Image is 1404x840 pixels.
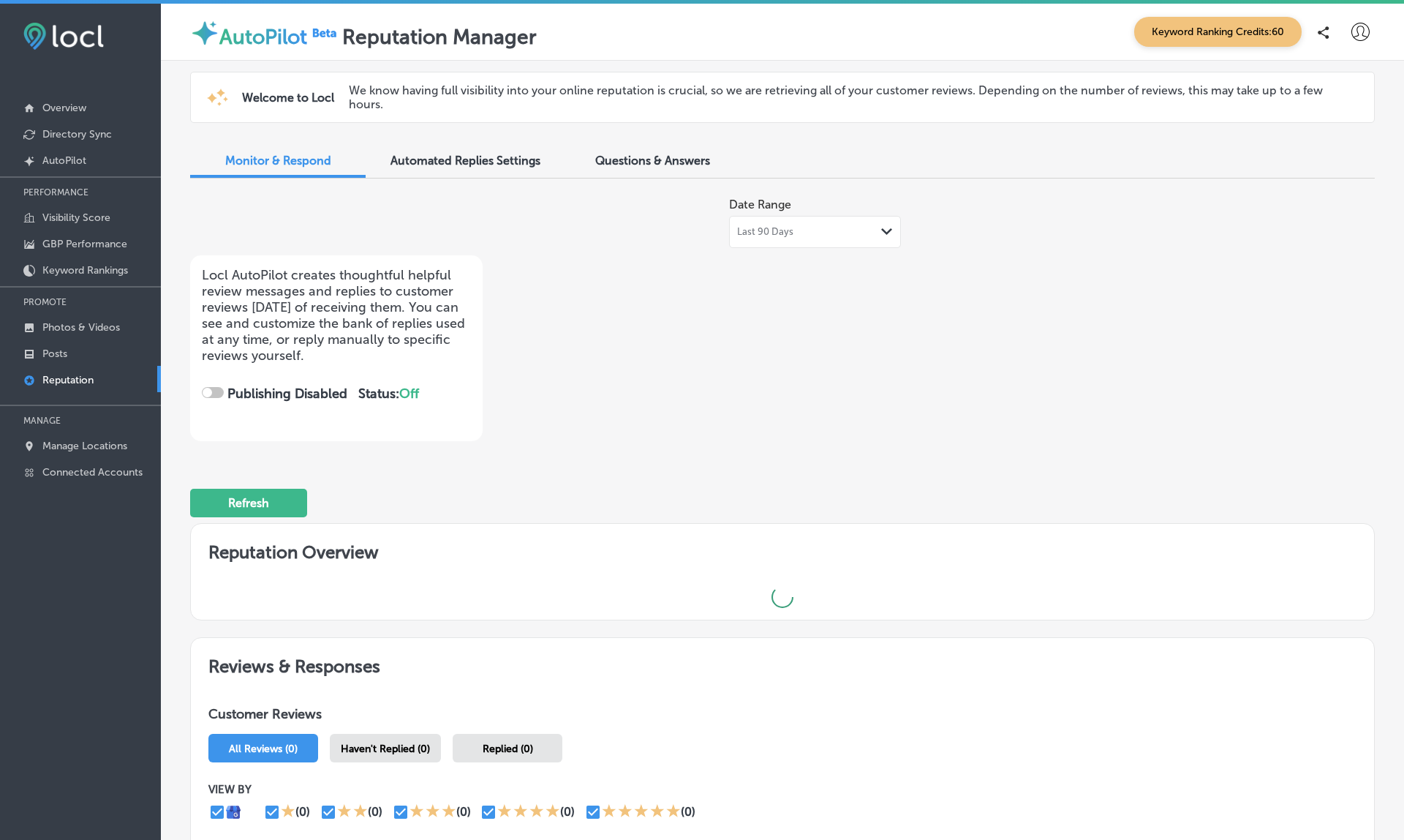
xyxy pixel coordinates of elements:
[497,803,560,821] div: 4 Stars
[456,805,471,819] div: (0)
[42,211,110,224] p: Visibility Score
[208,706,1356,728] h1: Customer Reviews
[390,154,540,168] span: Automated Replies Settings
[483,743,533,755] span: Replied (0)
[307,25,342,40] img: Beta
[42,102,86,114] p: Overview
[295,805,310,819] div: (0)
[208,783,1127,796] p: VIEW BY
[595,154,710,168] span: Questions & Answers
[229,743,298,755] span: All Reviews (0)
[399,386,419,402] span: Off
[358,386,419,402] strong: Status:
[242,91,334,105] span: Welcome to Locl
[191,638,1374,689] h2: Reviews & Responses
[42,321,120,334] p: Photos & Videos
[368,805,382,819] div: (0)
[602,803,681,821] div: 5 Stars
[560,805,575,819] div: (0)
[337,803,368,821] div: 2 Stars
[349,83,1352,111] p: We know having full visibility into your online reputation is crucial, so we are retrieving all o...
[342,25,537,49] label: Reputation Manager
[681,805,695,819] div: (0)
[202,267,471,364] p: Locl AutoPilot creates thoughtful helpful review messages and replies to customer reviews [DATE] ...
[281,803,295,821] div: 1 Star
[190,489,307,517] button: Refresh
[42,154,86,167] p: AutoPilot
[737,226,793,238] span: Last 90 Days
[227,386,347,402] strong: Publishing Disabled
[42,374,94,386] p: Reputation
[729,198,791,211] label: Date Range
[219,25,307,49] label: AutoPilot
[42,238,127,250] p: GBP Performance
[409,803,456,821] div: 3 Stars
[42,440,127,452] p: Manage Locations
[191,524,1374,574] h2: Reputation Overview
[225,154,331,168] span: Monitor & Respond
[23,23,104,50] img: fda3e92497d09a02dc62c9cd864e3231.png
[42,466,143,479] p: Connected Accounts
[42,348,67,360] p: Posts
[341,743,430,755] span: Haven't Replied (0)
[190,18,219,48] img: autopilot-icon
[1134,17,1302,47] span: Keyword Ranking Credits: 60
[42,128,112,140] p: Directory Sync
[42,264,128,277] p: Keyword Rankings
